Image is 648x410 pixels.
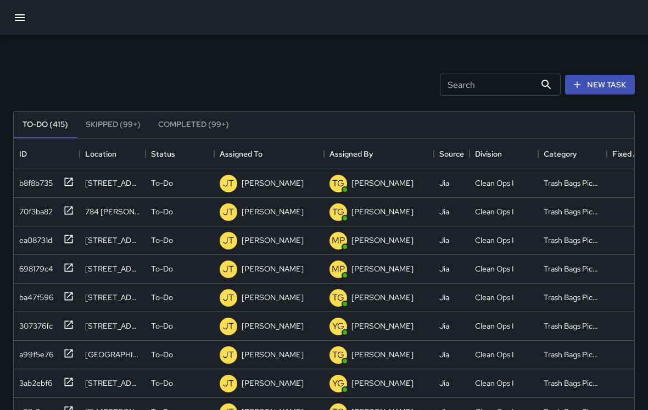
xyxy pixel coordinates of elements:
p: To-Do [151,378,173,389]
p: JT [223,263,234,276]
div: 399 Eddy Street [85,378,140,389]
div: 698179c4 [15,259,53,274]
div: 784 O'farrell Street [85,206,140,217]
button: To-Do (415) [14,112,77,138]
p: YG [332,377,344,390]
div: ba47f596 [15,287,53,303]
div: Jia [439,235,449,246]
p: [PERSON_NAME] [351,235,414,246]
p: [PERSON_NAME] [242,178,304,189]
p: JT [223,177,234,190]
p: TG [332,348,344,362]
p: TG [332,206,344,219]
p: TG [332,177,344,190]
p: To-Do [151,349,173,360]
div: 201 Ellis Street [85,235,140,246]
div: Jia [439,320,449,331]
div: Clean Ops I [475,378,514,389]
div: Assigned To [220,138,262,169]
div: Trash Bags Pickup [544,292,601,303]
p: TG [332,291,344,304]
div: Category [544,138,577,169]
div: Status [146,138,214,169]
div: Assigned By [329,138,373,169]
div: Jia [439,178,449,189]
div: ID [14,138,80,169]
div: Trash Bags Pickup [544,206,601,217]
div: Source [439,138,464,169]
p: To-Do [151,292,173,303]
p: JT [223,291,234,304]
div: Category [538,138,607,169]
p: To-Do [151,263,173,274]
p: [PERSON_NAME] [351,292,414,303]
div: Assigned To [214,138,324,169]
p: [PERSON_NAME] [351,349,414,360]
div: 70f3ba82 [15,202,53,217]
p: [PERSON_NAME] [242,235,304,246]
p: To-Do [151,235,173,246]
div: ea08731d [15,230,52,246]
div: 201 Ellis Street [85,263,140,274]
p: JT [223,348,234,362]
div: Location [80,138,146,169]
p: [PERSON_NAME] [242,292,304,303]
p: [PERSON_NAME] [242,349,304,360]
div: 895 O'farrell Street [85,349,140,360]
div: Trash Bags Pickup [544,263,601,274]
p: MP [332,234,345,247]
div: Clean Ops I [475,292,514,303]
p: [PERSON_NAME] [242,378,304,389]
p: JT [223,206,234,219]
div: Trash Bags Pickup [544,349,601,360]
button: New Task [565,75,635,95]
div: Trash Bags Pickup [544,320,601,331]
p: [PERSON_NAME] [351,263,414,274]
p: [PERSON_NAME] [351,178,414,189]
div: Jia [439,292,449,303]
p: [PERSON_NAME] [351,378,414,389]
div: Clean Ops I [475,263,514,274]
div: Jia [439,263,449,274]
p: JT [223,320,234,333]
p: To-Do [151,320,173,331]
p: [PERSON_NAME] [242,263,304,274]
div: Trash Bags Pickup [544,235,601,246]
div: Source [434,138,470,169]
p: [PERSON_NAME] [242,320,304,331]
div: Jia [439,378,449,389]
p: [PERSON_NAME] [351,206,414,217]
p: JT [223,234,234,247]
div: Trash Bags Pickup [544,378,601,389]
p: YG [332,320,344,333]
div: Clean Ops I [475,235,514,246]
p: [PERSON_NAME] [351,320,414,331]
div: a99f5e76 [15,345,53,360]
div: Trash Bags Pickup [544,178,601,189]
div: Status [151,138,175,169]
div: Assigned By [324,138,434,169]
div: Clean Ops I [475,349,514,360]
div: Clean Ops I [475,206,514,217]
button: Skipped (99+) [77,112,149,138]
div: 307376fc [15,316,53,331]
div: 3ab2ebf6 [15,373,52,389]
div: Location [85,138,116,169]
div: 301 Eddy Street [85,320,140,331]
p: To-Do [151,206,173,217]
div: Division [475,138,502,169]
div: Jia [439,349,449,360]
div: Clean Ops I [475,178,514,189]
div: Division [470,138,538,169]
p: MP [332,263,345,276]
p: JT [223,377,234,390]
div: b8f8b735 [15,173,53,189]
p: [PERSON_NAME] [242,206,304,217]
div: Clean Ops I [475,320,514,331]
div: ID [19,138,27,169]
div: 888 O'farrell Street [85,292,140,303]
div: 687 O'farrell Street [85,178,140,189]
div: Jia [439,206,449,217]
button: Completed (99+) [149,112,238,138]
p: To-Do [151,178,173,189]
